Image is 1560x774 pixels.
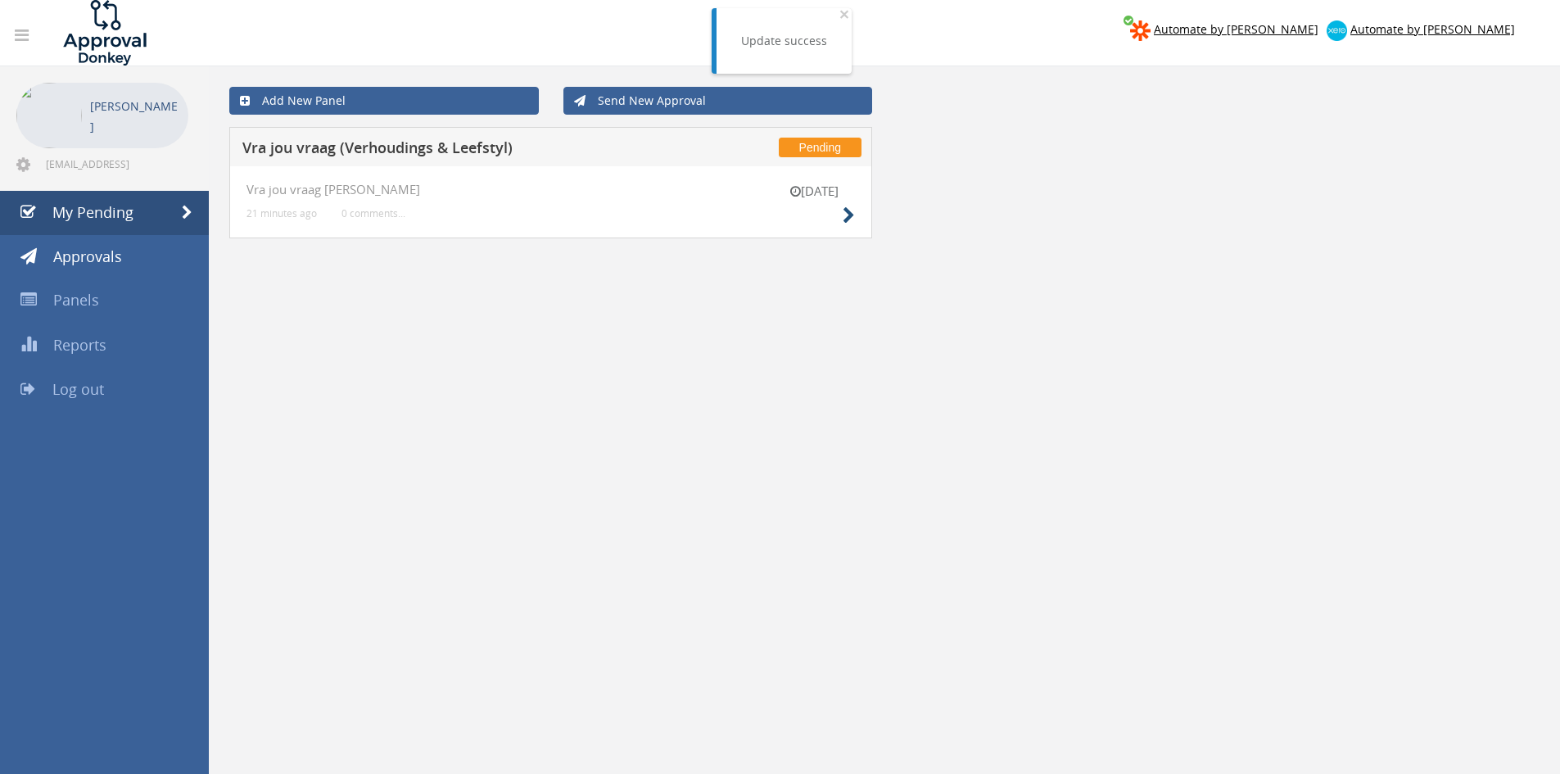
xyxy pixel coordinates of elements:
[779,138,861,157] span: Pending
[741,33,827,49] div: Update success
[53,247,122,266] span: Approvals
[52,379,104,399] span: Log out
[1154,21,1318,37] span: Automate by [PERSON_NAME]
[53,290,99,310] span: Panels
[229,87,539,115] a: Add New Panel
[53,335,106,355] span: Reports
[52,202,133,222] span: My Pending
[246,207,317,220] small: 21 minutes ago
[242,140,674,161] h5: Vra jou vraag (Verhoudings & Leefstyl)
[1327,20,1347,41] img: xero-logo.png
[1130,20,1151,41] img: zapier-logomark.png
[90,96,180,137] p: [PERSON_NAME]
[839,2,849,25] span: ×
[1350,21,1515,37] span: Automate by [PERSON_NAME]
[246,183,855,197] h4: Vra jou vraag [PERSON_NAME]
[773,183,855,200] small: [DATE]
[341,207,405,220] small: 0 comments...
[563,87,873,115] a: Send New Approval
[46,157,185,170] span: [EMAIL_ADDRESS][DOMAIN_NAME]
